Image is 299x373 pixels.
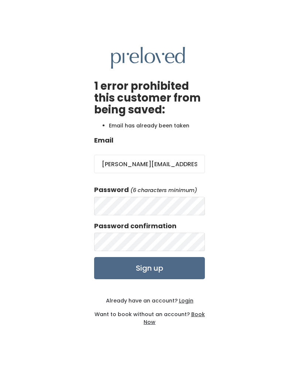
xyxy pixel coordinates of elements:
label: Password confirmation [94,221,176,231]
a: Book Now [144,311,205,326]
em: (6 characters minimum) [130,186,197,194]
u: Login [179,297,193,304]
label: Password [94,185,129,195]
div: Already have an account? [94,297,205,305]
div: Want to book without an account? [94,305,205,326]
input: Sign up [94,257,205,279]
h2: 1 error prohibited this customer from being saved: [94,81,205,116]
img: preloved logo [111,47,185,69]
label: Email [94,136,113,145]
li: Email has already been taken [109,122,205,130]
a: Login [178,297,193,304]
